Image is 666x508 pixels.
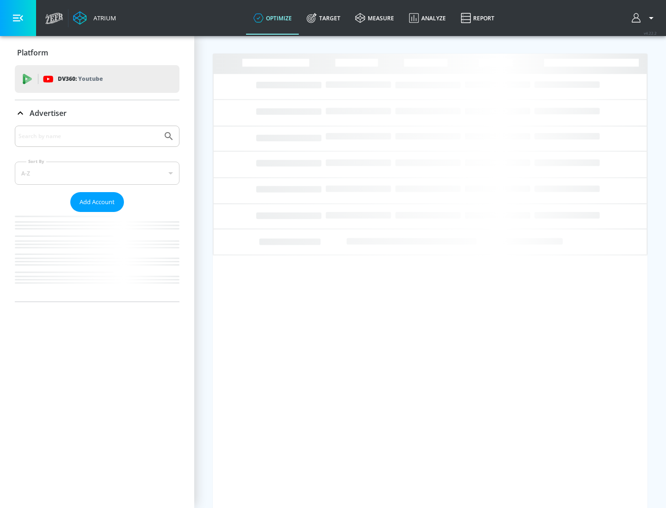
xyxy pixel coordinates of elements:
input: Search by name [18,130,159,142]
a: measure [348,1,401,35]
a: Atrium [73,11,116,25]
span: Add Account [80,197,115,207]
div: Atrium [90,14,116,22]
div: A-Z [15,162,179,185]
div: Advertiser [15,100,179,126]
div: Platform [15,40,179,66]
div: DV360: Youtube [15,65,179,93]
div: Advertiser [15,126,179,302]
button: Add Account [70,192,124,212]
a: optimize [246,1,299,35]
a: Analyze [401,1,453,35]
p: Advertiser [30,108,67,118]
span: v 4.22.2 [644,30,657,36]
p: Platform [17,48,48,58]
a: Report [453,1,502,35]
a: Target [299,1,348,35]
p: Youtube [78,74,103,84]
nav: list of Advertiser [15,212,179,302]
p: DV360: [58,74,103,84]
label: Sort By [26,158,46,164]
